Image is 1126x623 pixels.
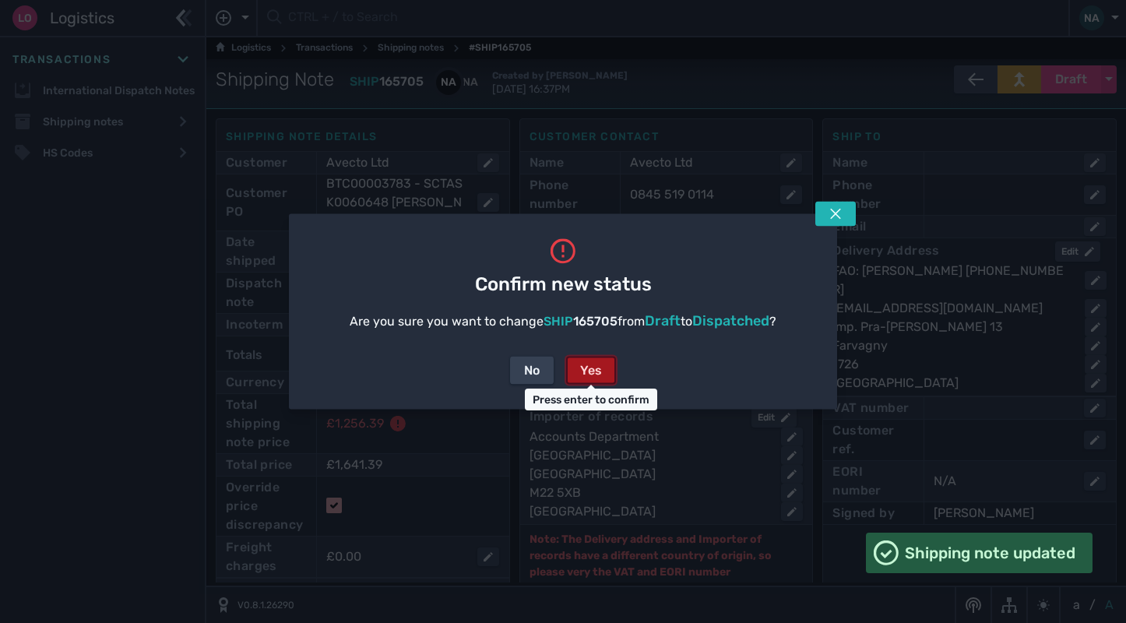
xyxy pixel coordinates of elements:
div: Are you sure you want to change from to ? [350,311,776,332]
div: No [524,361,540,380]
span: Confirm new status [475,270,652,298]
div: Press enter to confirm [525,389,657,410]
button: No [510,357,554,385]
button: Yes [566,357,616,385]
button: Tap escape key to close [815,202,856,227]
span: SHIP [544,314,573,329]
span: Shipping note updated [905,541,1075,565]
span: 165705 [573,314,618,329]
div: Yes [580,361,602,380]
span: Draft [645,312,681,329]
span: Dispatched [692,312,769,329]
